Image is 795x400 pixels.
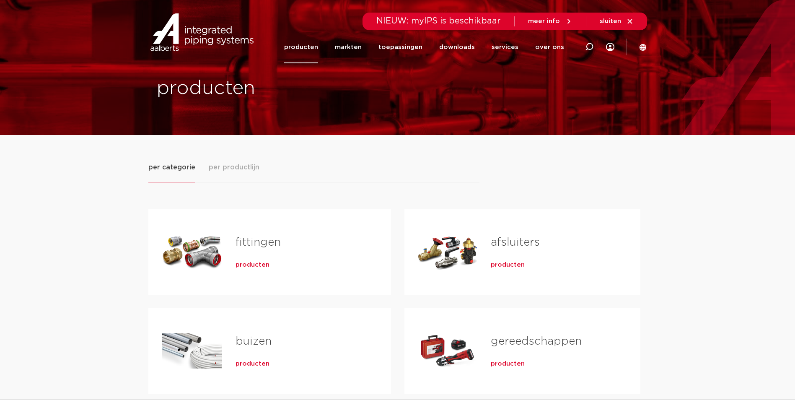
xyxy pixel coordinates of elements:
a: producten [236,261,269,269]
span: sluiten [600,18,621,24]
a: sluiten [600,18,634,25]
a: buizen [236,336,272,347]
a: gereedschappen [491,336,582,347]
a: over ons [535,31,564,63]
a: services [492,31,518,63]
nav: Menu [284,31,564,63]
a: toepassingen [378,31,422,63]
h1: producten [157,75,394,102]
span: per productlijn [209,162,259,172]
span: NIEUW: myIPS is beschikbaar [376,17,501,25]
span: meer info [528,18,560,24]
a: afsluiters [491,237,540,248]
span: per categorie [148,162,195,172]
a: producten [236,360,269,368]
a: meer info [528,18,572,25]
a: producten [284,31,318,63]
a: downloads [439,31,475,63]
div: my IPS [606,38,614,56]
a: producten [491,360,525,368]
a: markten [335,31,362,63]
a: fittingen [236,237,281,248]
a: producten [491,261,525,269]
